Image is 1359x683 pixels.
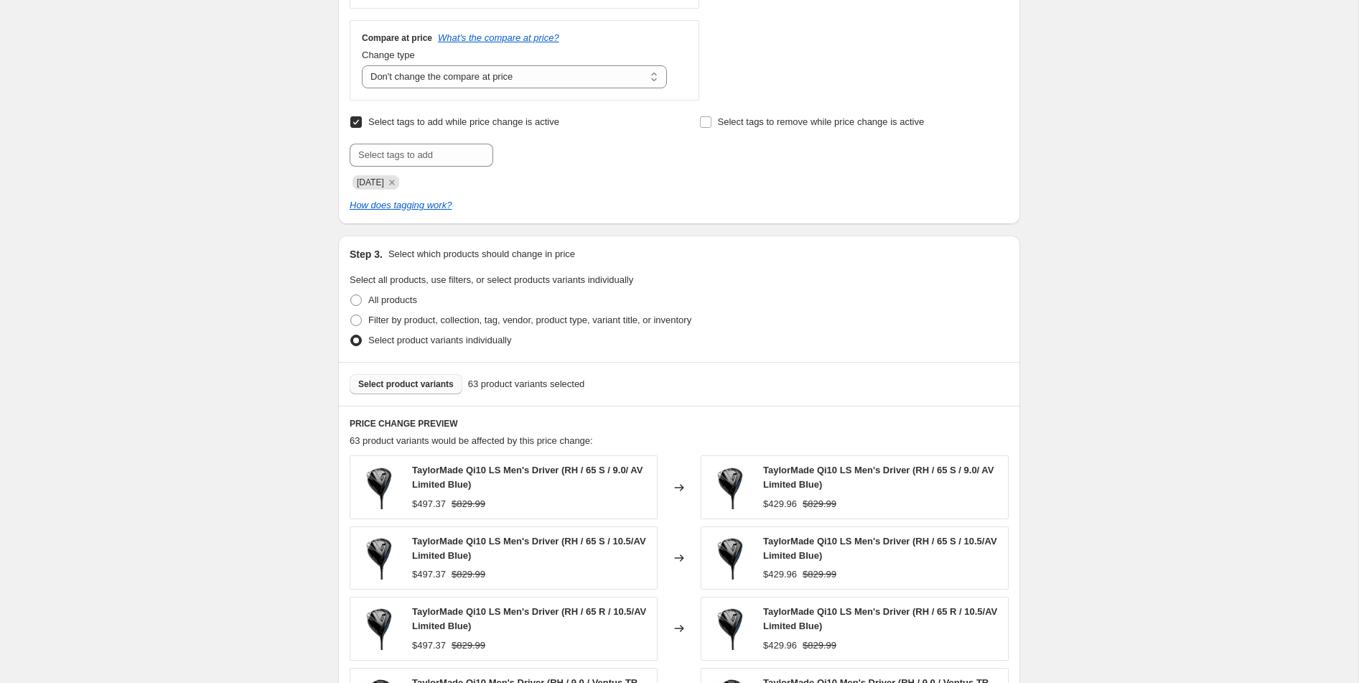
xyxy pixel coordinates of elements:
[350,200,452,210] a: How does tagging work?
[368,335,511,345] span: Select product variants individually
[350,418,1009,429] h6: PRICE CHANGE PREVIEW
[368,294,417,305] span: All products
[368,116,559,127] span: Select tags to add while price change is active
[709,607,752,650] img: TC307_zoom_D_80x.jpg
[350,247,383,261] h2: Step 3.
[362,50,415,60] span: Change type
[412,638,446,653] div: $497.37
[386,176,398,189] button: Remove thanksgiving 2025
[452,497,485,511] strike: $829.99
[350,435,593,446] span: 63 product variants would be affected by this price change:
[412,567,446,582] div: $497.37
[452,638,485,653] strike: $829.99
[763,497,797,511] div: $429.96
[362,32,432,44] h3: Compare at price
[350,144,493,167] input: Select tags to add
[358,378,454,390] span: Select product variants
[412,465,643,490] span: TaylorMade Qi10 LS Men's Driver (RH / 65 S / 9.0/ AV Limited Blue)
[763,567,797,582] div: $429.96
[763,606,997,631] span: TaylorMade Qi10 LS Men's Driver (RH / 65 R / 10.5/AV Limited Blue)
[763,536,997,561] span: TaylorMade Qi10 LS Men's Driver (RH / 65 S / 10.5/AV Limited Blue)
[358,536,401,580] img: TC307_zoom_D_80x.jpg
[803,497,836,511] strike: $829.99
[763,638,797,653] div: $429.96
[763,465,994,490] span: TaylorMade Qi10 LS Men's Driver (RH / 65 S / 9.0/ AV Limited Blue)
[803,638,836,653] strike: $829.99
[350,374,462,394] button: Select product variants
[357,177,384,187] span: thanksgiving 2025
[388,247,575,261] p: Select which products should change in price
[358,607,401,650] img: TC307_zoom_D_80x.jpg
[368,315,691,325] span: Filter by product, collection, tag, vendor, product type, variant title, or inventory
[412,536,646,561] span: TaylorMade Qi10 LS Men's Driver (RH / 65 S / 10.5/AV Limited Blue)
[803,567,836,582] strike: $829.99
[438,32,559,43] button: What's the compare at price?
[358,466,401,509] img: TC307_zoom_D_80x.jpg
[718,116,925,127] span: Select tags to remove while price change is active
[709,536,752,580] img: TC307_zoom_D_80x.jpg
[412,497,446,511] div: $497.37
[468,377,585,391] span: 63 product variants selected
[350,274,633,285] span: Select all products, use filters, or select products variants individually
[412,606,646,631] span: TaylorMade Qi10 LS Men's Driver (RH / 65 R / 10.5/AV Limited Blue)
[452,567,485,582] strike: $829.99
[709,466,752,509] img: TC307_zoom_D_80x.jpg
